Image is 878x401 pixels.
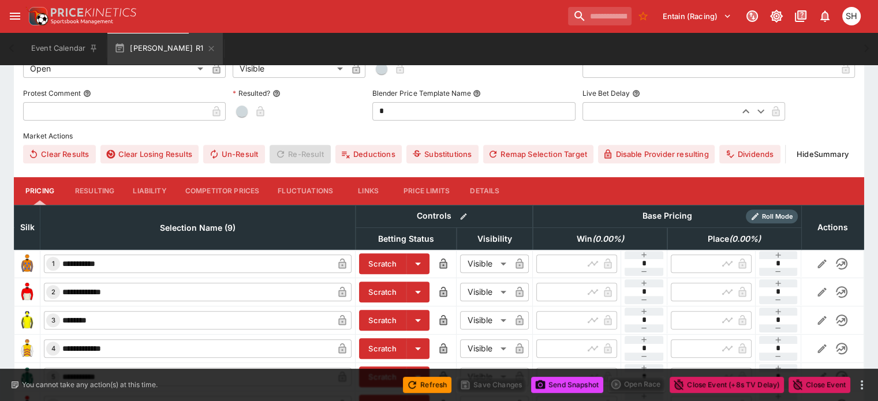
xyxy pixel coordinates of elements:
[359,366,406,387] button: Scratch
[563,232,636,246] span: Win(0.00%)
[568,7,632,25] input: search
[359,310,406,331] button: Scratch
[790,6,811,27] button: Documentation
[608,376,665,392] div: split button
[592,232,623,246] em: ( 0.00 %)
[465,232,525,246] span: Visibility
[23,59,207,78] div: Open
[268,177,342,205] button: Fluctuations
[460,283,510,301] div: Visible
[460,254,510,273] div: Visible
[233,59,347,78] div: Visible
[270,145,330,163] span: Re-Result
[719,145,780,163] button: Dividends
[49,316,58,324] span: 3
[66,177,124,205] button: Resulting
[18,311,36,329] img: runner 3
[790,145,855,163] button: HideSummary
[335,145,402,163] button: Deductions
[483,145,593,163] button: Remap Selection Target
[51,8,136,17] img: PriceKinetics
[233,88,270,98] p: Resulted?
[18,254,36,273] img: runner 1
[801,205,864,249] th: Actions
[49,344,58,353] span: 4
[18,368,36,386] img: runner 5
[365,232,447,246] span: Betting Status
[473,89,481,98] button: Blender Price Template Name
[460,339,510,358] div: Visible
[18,339,36,358] img: runner 4
[742,6,763,27] button: Connected to PK
[14,177,66,205] button: Pricing
[359,253,406,274] button: Scratch
[460,368,510,386] div: Visible
[656,7,738,25] button: Select Tenant
[729,232,761,246] em: ( 0.00 %)
[51,19,113,24] img: Sportsbook Management
[359,338,406,359] button: Scratch
[50,260,57,268] span: 1
[124,177,175,205] button: Liability
[842,7,861,25] div: Stephen Hunt
[272,89,281,98] button: Resulted?
[634,7,652,25] button: No Bookmarks
[632,89,640,98] button: Live Bet Delay
[459,177,511,205] button: Details
[403,377,451,393] button: Refresh
[582,88,630,98] p: Live Bet Delay
[107,32,223,65] button: [PERSON_NAME] R1
[18,283,36,301] img: runner 2
[815,6,835,27] button: Notifications
[203,145,265,163] button: Un-Result
[83,89,91,98] button: Protest Comment
[766,6,787,27] button: Toggle light/dark mode
[670,377,784,393] button: Close Event (+8s TV Delay)
[147,221,248,235] span: Selection Name (9)
[406,145,479,163] button: Substitutions
[855,378,869,392] button: more
[746,209,798,223] div: Show/hide Price Roll mode configuration.
[22,380,158,390] p: You cannot take any action(s) at this time.
[839,3,864,29] button: Stephen Hunt
[24,32,105,65] button: Event Calendar
[14,205,40,249] th: Silk
[49,288,58,296] span: 2
[342,177,394,205] button: Links
[359,282,406,302] button: Scratch
[25,5,48,28] img: PriceKinetics Logo
[695,232,774,246] span: Place(0.00%)
[356,205,533,227] th: Controls
[460,311,510,329] div: Visible
[456,209,471,224] button: Bulk edit
[372,88,470,98] p: Blender Price Template Name
[531,377,603,393] button: Send Snapshot
[23,128,855,145] label: Market Actions
[598,145,715,163] button: Disable Provider resulting
[394,177,459,205] button: Price Limits
[176,177,269,205] button: Competitor Prices
[638,209,697,223] div: Base Pricing
[789,377,850,393] button: Close Event
[100,145,199,163] button: Clear Losing Results
[23,145,96,163] button: Clear Results
[757,212,798,222] span: Roll Mode
[23,88,81,98] p: Protest Comment
[5,6,25,27] button: open drawer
